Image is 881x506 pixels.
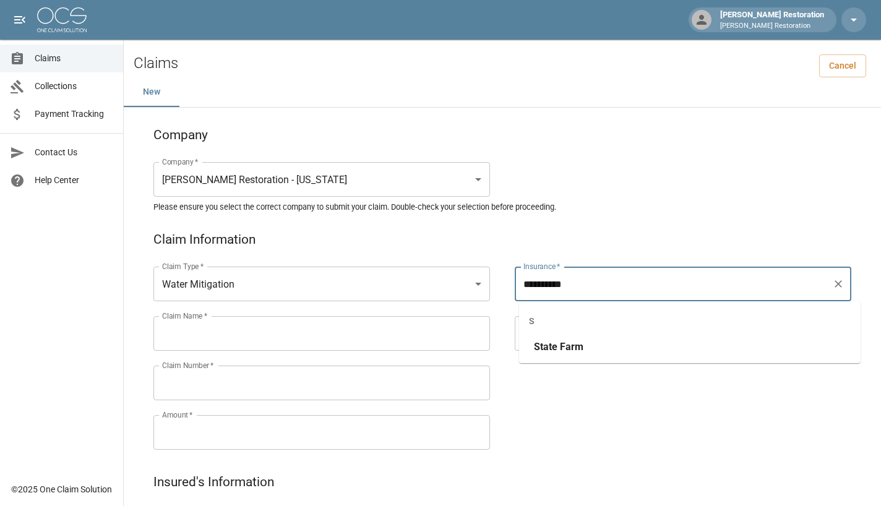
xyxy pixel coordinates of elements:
[819,54,866,77] a: Cancel
[35,146,113,159] span: Contact Us
[162,157,199,167] label: Company
[715,9,829,31] div: [PERSON_NAME] Restoration
[519,306,861,336] div: S
[162,360,213,371] label: Claim Number
[534,341,557,353] span: State
[523,261,560,272] label: Insurance
[11,483,112,495] div: © 2025 One Claim Solution
[153,202,851,212] h5: Please ensure you select the correct company to submit your claim. Double-check your selection be...
[162,410,193,420] label: Amount
[37,7,87,32] img: ocs-logo-white-transparent.png
[162,261,204,272] label: Claim Type
[124,77,881,107] div: dynamic tabs
[35,174,113,187] span: Help Center
[153,162,490,197] div: [PERSON_NAME] Restoration - [US_STATE]
[35,108,113,121] span: Payment Tracking
[830,275,847,293] button: Clear
[134,54,178,72] h2: Claims
[162,311,207,321] label: Claim Name
[7,7,32,32] button: open drawer
[35,52,113,65] span: Claims
[560,341,583,353] span: Farm
[35,80,113,93] span: Collections
[124,77,179,107] button: New
[153,267,490,301] div: Water Mitigation
[720,21,824,32] p: [PERSON_NAME] Restoration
